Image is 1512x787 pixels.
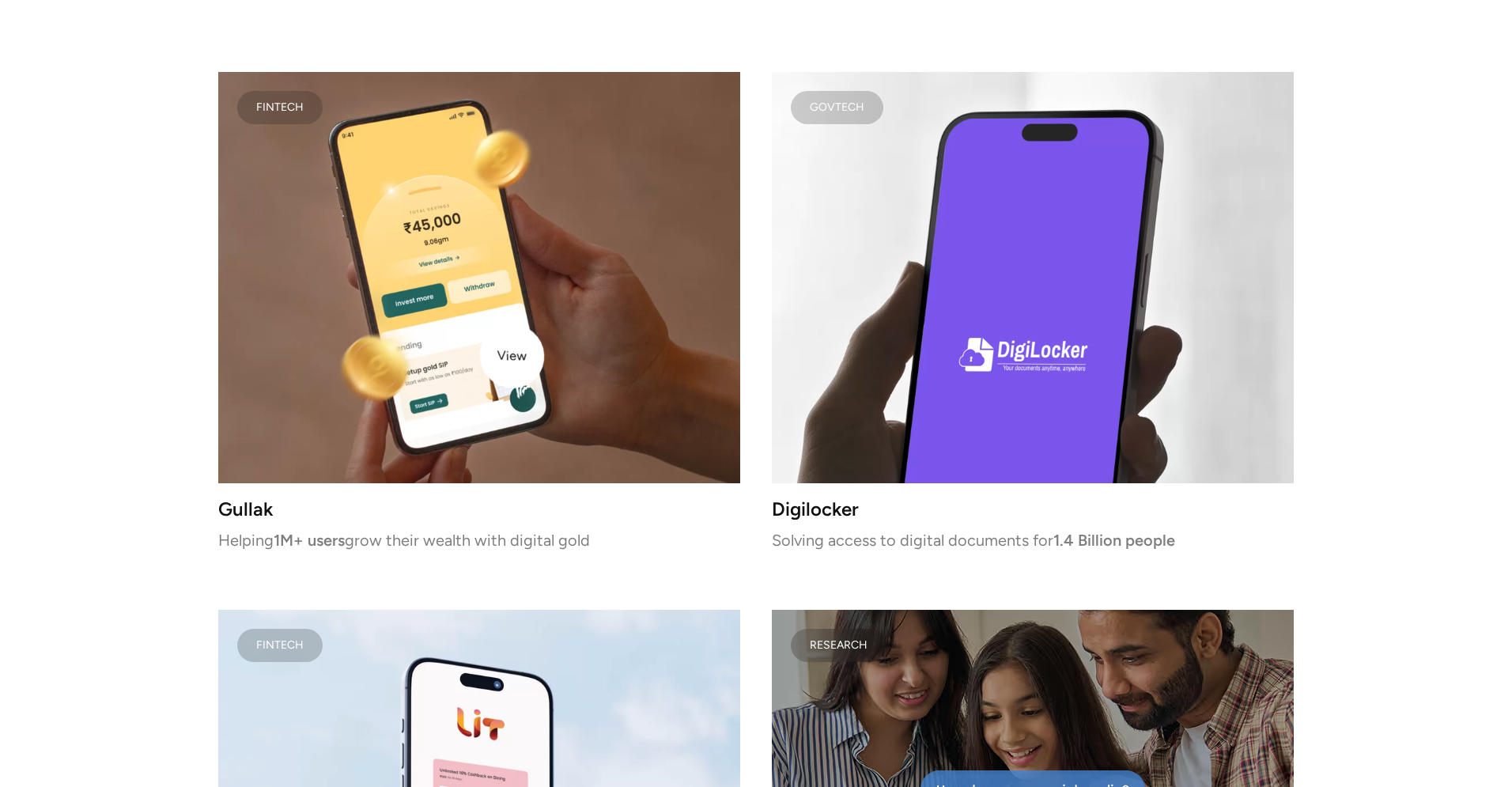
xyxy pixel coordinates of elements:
div: FINTECH [256,104,304,112]
h3: Gullak [218,502,740,516]
div: Govtech [810,104,864,112]
strong: 1.4 Billion people [1053,531,1175,550]
a: GovtechDigilockerSolving access to digital documents for1.4 Billion people [772,72,1294,547]
div: Research [810,641,868,649]
div: Fintech [256,641,304,649]
strong: 1M+ users [274,531,345,550]
a: FINTECHGullakHelping1M+ usersgrow their wealth with digital gold [218,72,740,547]
h3: Digilocker [772,502,1294,519]
p: Solving access to digital documents for [772,535,1294,546]
p: Helping grow their wealth with digital gold [218,535,740,546]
